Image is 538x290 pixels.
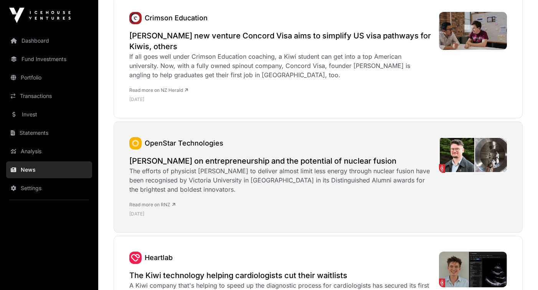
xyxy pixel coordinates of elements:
img: S2EQ3V4SVJGTPNBYDX7OWO3PIU.jpg [439,12,507,50]
a: Fund Investments [6,51,92,68]
img: OpenStar.svg [129,137,142,149]
a: [PERSON_NAME] on entrepreneurship and the potential of nuclear fusion [129,156,431,166]
p: [DATE] [129,211,431,217]
iframe: Chat Widget [500,253,538,290]
a: Crimson Education [129,12,142,24]
img: output-onlinepngtools---2024-09-17T130428.988.png [129,252,142,264]
img: 4K2QY7R_CEO_of_Openstar_Technologies_Ratu_Mataira_and_its_nuclear_fusion_reactor_in_Wellington_jp... [439,137,507,173]
a: [PERSON_NAME] new venture Concord Visa aims to simplify US visa pathways for Kiwis, others [129,30,431,52]
a: Read more on NZ Herald [129,87,188,93]
a: Heartlab [129,252,142,264]
a: OpenStar Technologies [129,137,142,149]
img: 4K35P6U_HeartLab_jpg.png [439,252,507,287]
a: Portfolio [6,69,92,86]
a: Transactions [6,88,92,104]
img: unnamed.jpg [129,12,142,24]
a: Heartlab [145,254,173,262]
img: Icehouse Ventures Logo [9,8,71,23]
div: If all goes well under Crimson Education coaching, a Kiwi student can get into a top American uni... [129,52,431,80]
a: Invest [6,106,92,123]
a: Statements [6,124,92,141]
a: The Kiwi technology helping cardiologists cut their waitlists [129,270,431,281]
a: Settings [6,180,92,197]
a: News [6,161,92,178]
a: Analysis [6,143,92,160]
a: Dashboard [6,32,92,49]
a: Read more on RNZ [129,202,175,207]
a: Crimson Education [145,14,208,22]
a: OpenStar Technologies [145,139,223,147]
p: [DATE] [129,96,431,103]
div: The efforts of physicist [PERSON_NAME] to deliver almost limit less energy through nuclear fusion... [129,166,431,194]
